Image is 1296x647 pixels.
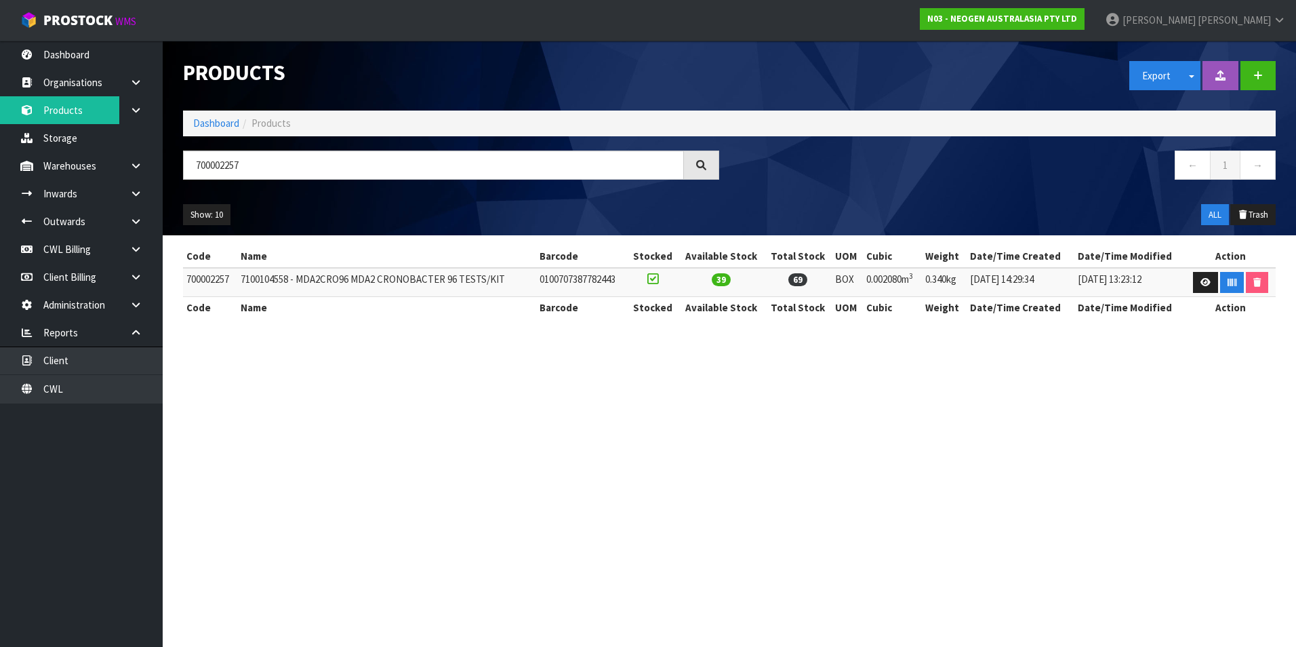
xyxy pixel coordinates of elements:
a: N03 - NEOGEN AUSTRALASIA PTY LTD [920,8,1085,30]
th: Date/Time Created [967,246,1074,267]
a: Dashboard [193,117,239,130]
td: [DATE] 13:23:12 [1074,268,1186,297]
th: Action [1186,246,1276,267]
th: Stocked [627,297,678,319]
th: Date/Time Created [967,297,1074,319]
h1: Products [183,61,719,85]
th: Name [237,297,535,319]
span: Products [251,117,291,130]
th: Barcode [536,297,627,319]
td: [DATE] 14:29:34 [967,268,1074,297]
th: UOM [832,246,863,267]
span: [PERSON_NAME] [1122,14,1196,26]
td: 700002257 [183,268,237,297]
button: ALL [1201,204,1229,226]
a: 1 [1210,151,1240,180]
th: Available Stock [678,297,765,319]
th: Code [183,246,237,267]
td: 7100104558 - MDA2CRO96 MDA2 CRONOBACTER 96 TESTS/KIT [237,268,535,297]
span: 39 [712,273,731,286]
input: Search products [183,151,684,180]
nav: Page navigation [740,151,1276,184]
th: Barcode [536,246,627,267]
td: 0.340kg [922,268,967,297]
th: Weight [922,297,967,319]
th: Total Stock [765,297,832,319]
td: 0100707387782443 [536,268,627,297]
th: Total Stock [765,246,832,267]
th: Cubic [863,246,922,267]
img: cube-alt.png [20,12,37,28]
th: Available Stock [678,246,765,267]
th: Name [237,246,535,267]
td: BOX [832,268,863,297]
button: Trash [1230,204,1276,226]
a: ← [1175,151,1211,180]
strong: N03 - NEOGEN AUSTRALASIA PTY LTD [927,13,1077,24]
span: 69 [788,273,807,286]
button: Export [1129,61,1183,90]
th: UOM [832,297,863,319]
a: → [1240,151,1276,180]
th: Stocked [627,246,678,267]
td: 0.002080m [863,268,922,297]
button: Show: 10 [183,204,230,226]
span: ProStock [43,12,113,29]
th: Weight [922,246,967,267]
small: WMS [115,15,136,28]
sup: 3 [909,271,913,281]
th: Date/Time Modified [1074,297,1186,319]
span: [PERSON_NAME] [1198,14,1271,26]
th: Date/Time Modified [1074,246,1186,267]
th: Cubic [863,297,922,319]
th: Code [183,297,237,319]
th: Action [1186,297,1276,319]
